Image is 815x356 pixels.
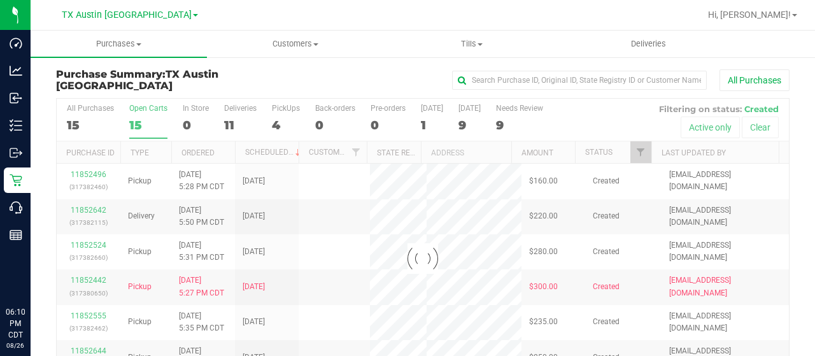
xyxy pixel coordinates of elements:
[384,38,559,50] span: Tills
[10,37,22,50] inline-svg: Dashboard
[452,71,707,90] input: Search Purchase ID, Original ID, State Registry ID or Customer Name...
[10,174,22,187] inline-svg: Retail
[208,38,383,50] span: Customers
[31,31,207,57] a: Purchases
[10,64,22,77] inline-svg: Analytics
[383,31,560,57] a: Tills
[6,341,25,350] p: 08/26
[10,229,22,241] inline-svg: Reports
[56,68,218,92] span: TX Austin [GEOGRAPHIC_DATA]
[719,69,790,91] button: All Purchases
[614,38,683,50] span: Deliveries
[6,306,25,341] p: 06:10 PM CDT
[31,38,207,50] span: Purchases
[207,31,383,57] a: Customers
[708,10,791,20] span: Hi, [PERSON_NAME]!
[560,31,737,57] a: Deliveries
[10,201,22,214] inline-svg: Call Center
[10,92,22,104] inline-svg: Inbound
[56,69,301,91] h3: Purchase Summary:
[10,146,22,159] inline-svg: Outbound
[62,10,192,20] span: TX Austin [GEOGRAPHIC_DATA]
[10,119,22,132] inline-svg: Inventory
